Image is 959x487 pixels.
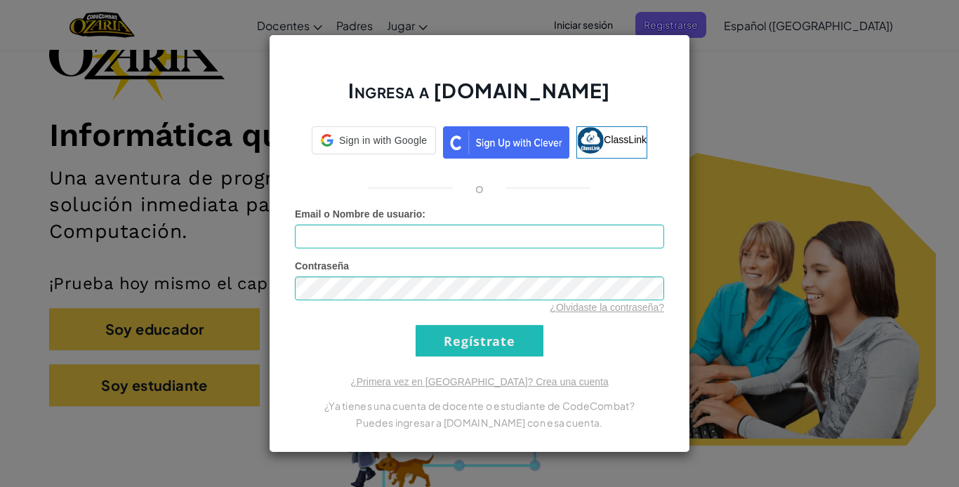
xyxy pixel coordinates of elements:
[416,325,543,356] input: Regístrate
[295,77,664,118] h2: Ingresa a [DOMAIN_NAME]
[550,302,664,313] a: ¿Olvidaste la contraseña?
[604,134,647,145] span: ClassLink
[295,397,664,414] p: ¿Ya tienes una cuenta de docente o estudiante de CodeCombat?
[295,260,349,272] span: Contraseña
[312,126,436,154] div: Sign in with Google
[443,126,569,159] img: clever_sso_button@2x.png
[295,208,422,220] span: Email o Nombre de usuario
[295,414,664,431] p: Puedes ingresar a [DOMAIN_NAME] con esa cuenta.
[312,126,436,159] a: Sign in with Google
[577,127,604,154] img: classlink-logo-small.png
[339,133,427,147] span: Sign in with Google
[475,180,484,196] p: o
[295,207,425,221] label: :
[350,376,609,387] a: ¿Primera vez en [GEOGRAPHIC_DATA]? Crea una cuenta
